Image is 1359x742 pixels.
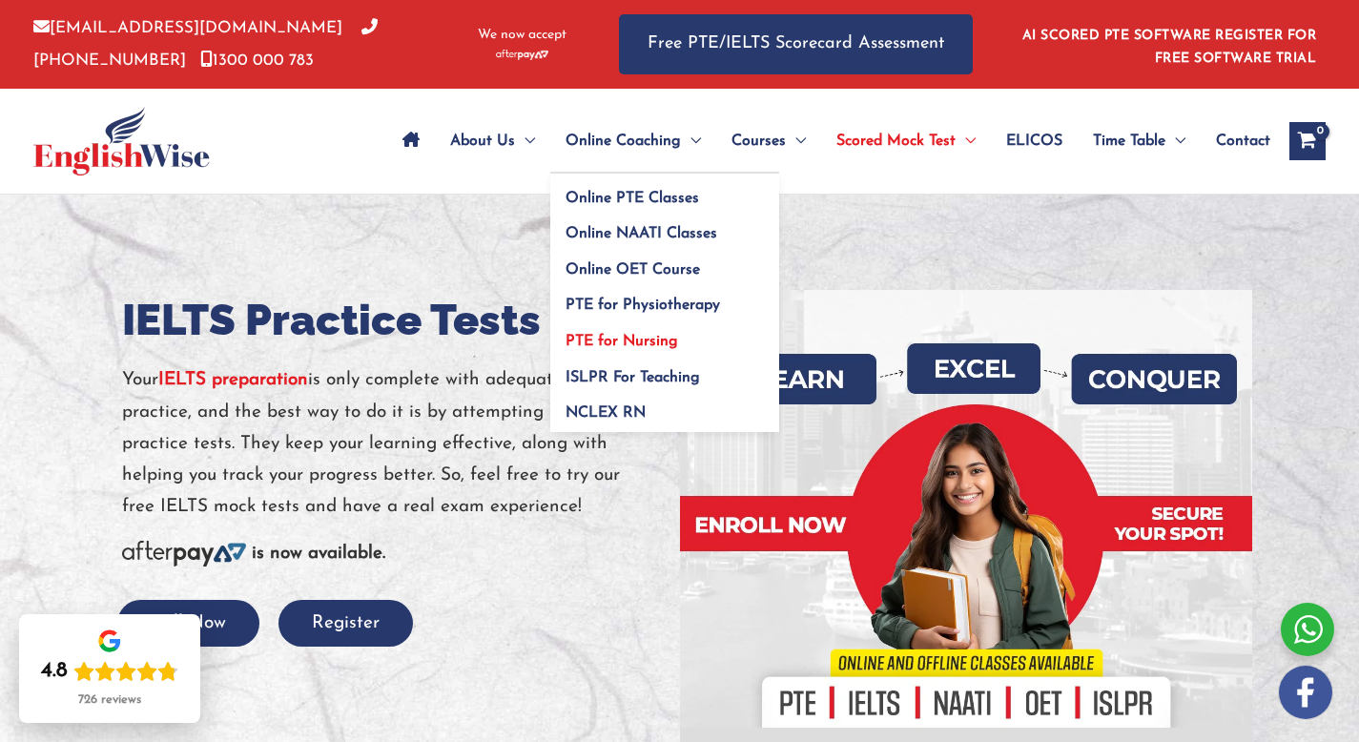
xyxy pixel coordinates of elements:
[435,108,550,175] a: About UsMenu Toggle
[566,262,700,278] span: Online OET Course
[731,108,786,175] span: Courses
[956,108,976,175] span: Menu Toggle
[252,545,385,563] b: is now available.
[33,107,210,175] img: cropped-ew-logo
[1006,108,1062,175] span: ELICOS
[122,290,666,350] h1: IELTS Practice Tests
[1022,29,1317,66] a: AI SCORED PTE SOFTWARE REGISTER FOR FREE SOFTWARE TRIAL
[122,541,246,567] img: Afterpay-Logo
[566,334,678,349] span: PTE for Nursing
[41,658,178,685] div: Rating: 4.8 out of 5
[387,108,1270,175] nav: Site Navigation: Main Menu
[566,226,717,241] span: Online NAATI Classes
[619,14,973,74] a: Free PTE/IELTS Scorecard Assessment
[1093,108,1165,175] span: Time Table
[496,50,548,60] img: Afterpay-Logo
[122,364,666,523] p: Your is only complete with adequate practice, and the best way to do it is by attempting IELTS pr...
[278,600,413,647] button: Register
[821,108,991,175] a: Scored Mock TestMenu Toggle
[158,371,308,389] a: IELTS preparation
[566,370,700,385] span: ISLPR For Teaching
[550,353,779,389] a: ISLPR For Teaching
[716,108,821,175] a: CoursesMenu Toggle
[550,174,779,210] a: Online PTE Classes
[1216,108,1270,175] span: Contact
[550,210,779,246] a: Online NAATI Classes
[566,108,681,175] span: Online Coaching
[550,245,779,281] a: Online OET Course
[681,108,701,175] span: Menu Toggle
[200,52,314,69] a: 1300 000 783
[550,281,779,318] a: PTE for Physiotherapy
[117,600,259,647] button: Call Now
[1165,108,1185,175] span: Menu Toggle
[33,20,378,68] a: [PHONE_NUMBER]
[478,26,566,45] span: We now accept
[550,318,779,354] a: PTE for Nursing
[1289,122,1326,160] a: View Shopping Cart, empty
[1011,13,1326,75] aside: Header Widget 1
[515,108,535,175] span: Menu Toggle
[991,108,1078,175] a: ELICOS
[278,614,413,632] a: Register
[786,108,806,175] span: Menu Toggle
[78,692,141,708] div: 726 reviews
[566,405,646,421] span: NCLEX RN
[33,20,342,36] a: [EMAIL_ADDRESS][DOMAIN_NAME]
[566,191,699,206] span: Online PTE Classes
[550,389,779,433] a: NCLEX RN
[1201,108,1270,175] a: Contact
[836,108,956,175] span: Scored Mock Test
[41,658,68,685] div: 4.8
[1078,108,1201,175] a: Time TableMenu Toggle
[566,298,720,313] span: PTE for Physiotherapy
[550,108,716,175] a: Online CoachingMenu Toggle
[1279,666,1332,719] img: white-facebook.png
[450,108,515,175] span: About Us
